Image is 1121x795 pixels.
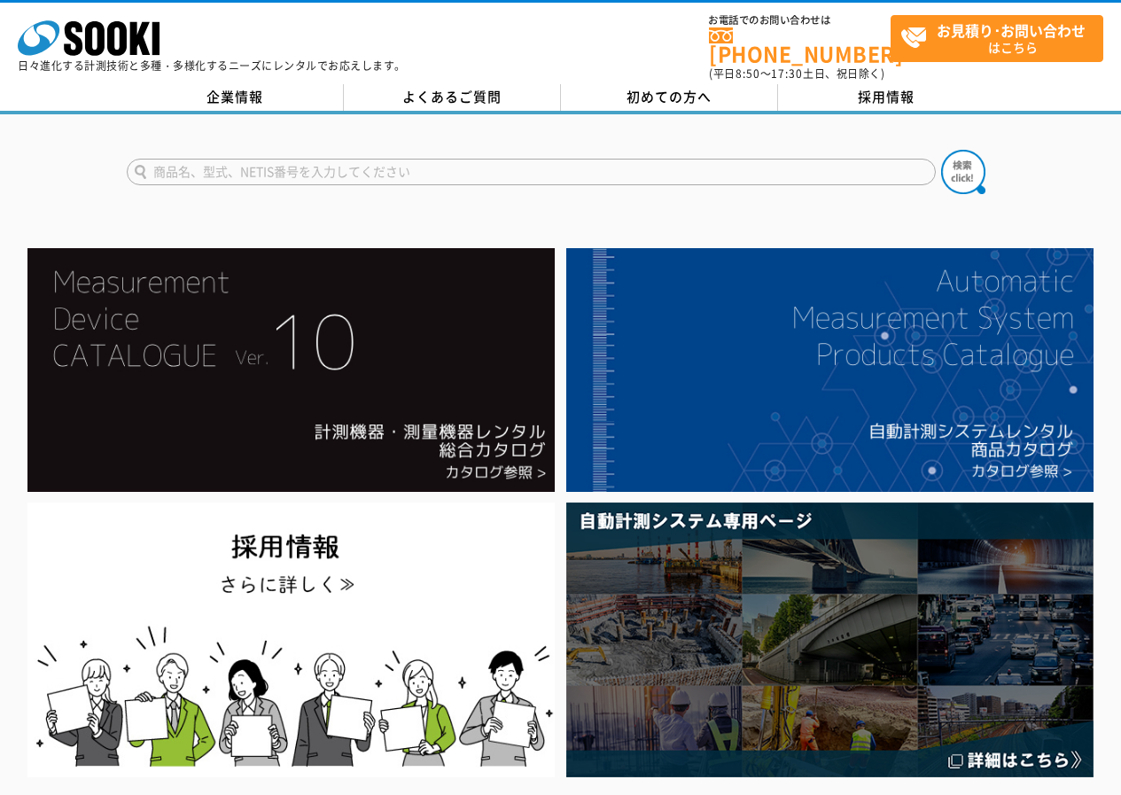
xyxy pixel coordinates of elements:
strong: お見積り･お問い合わせ [937,19,1086,41]
a: [PHONE_NUMBER] [709,27,891,64]
img: 自動計測システム専用ページ [566,503,1094,776]
span: (平日 ～ 土日、祝日除く) [709,66,884,82]
img: SOOKI recruit [27,503,555,776]
span: はこちら [900,16,1102,60]
span: 8:50 [736,66,760,82]
span: 初めての方へ [627,87,712,106]
span: 17:30 [771,66,803,82]
input: 商品名、型式、NETIS番号を入力してください [127,159,936,185]
img: 自動計測システムカタログ [566,248,1094,492]
a: 企業情報 [127,84,344,111]
a: お見積り･お問い合わせはこちら [891,15,1103,62]
a: 採用情報 [778,84,995,111]
span: お電話でのお問い合わせは [709,15,891,26]
a: よくあるご質問 [344,84,561,111]
a: 初めての方へ [561,84,778,111]
img: btn_search.png [941,150,985,194]
p: 日々進化する計測技術と多種・多様化するニーズにレンタルでお応えします。 [18,60,406,71]
img: Catalog Ver10 [27,248,555,492]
